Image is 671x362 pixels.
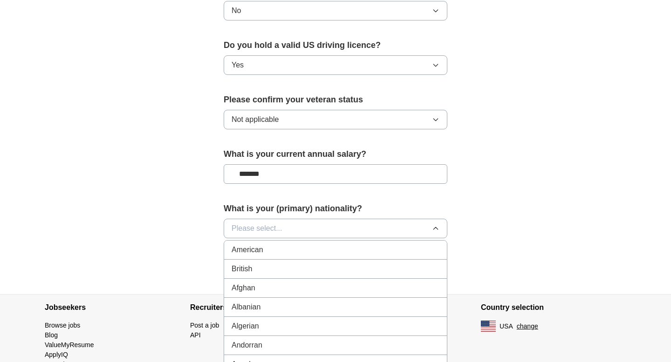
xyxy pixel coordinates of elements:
[190,331,201,339] a: API
[224,148,447,161] label: What is your current annual salary?
[232,340,262,351] span: Andorran
[224,55,447,75] button: Yes
[232,223,282,234] span: Please select...
[232,263,252,275] span: British
[224,219,447,238] button: Please select...
[232,244,263,255] span: American
[232,60,244,71] span: Yes
[500,322,513,331] span: USA
[232,321,259,332] span: Algerian
[517,322,538,331] button: change
[232,5,241,16] span: No
[190,322,219,329] a: Post a job
[232,302,260,313] span: Albanian
[45,341,94,349] a: ValueMyResume
[224,1,447,20] button: No
[224,202,447,215] label: What is your (primary) nationality?
[232,282,255,294] span: Afghan
[481,295,626,321] h4: Country selection
[224,110,447,129] button: Not applicable
[232,114,279,125] span: Not applicable
[45,331,58,339] a: Blog
[45,322,80,329] a: Browse jobs
[45,351,68,358] a: ApplyIQ
[224,39,447,52] label: Do you hold a valid US driving licence?
[224,94,447,106] label: Please confirm your veteran status
[481,321,496,332] img: US flag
